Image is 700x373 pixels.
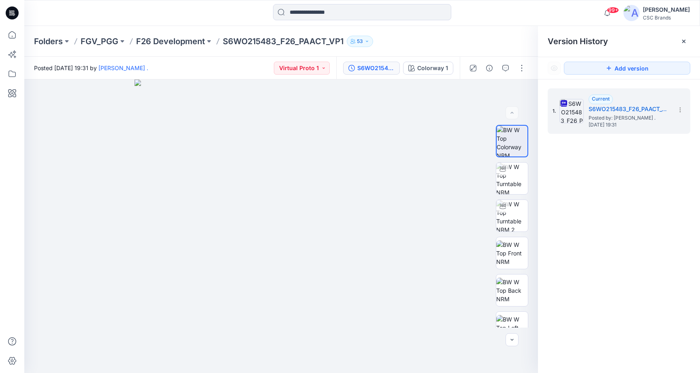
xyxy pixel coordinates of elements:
[34,64,148,72] span: Posted [DATE] 19:31 by
[643,15,690,21] div: CSC Brands
[553,107,556,115] span: 1.
[592,96,610,102] span: Current
[623,5,640,21] img: avatar
[496,315,528,341] img: BW W Top Left NRM
[496,278,528,303] img: BW W Top Back NRM
[496,163,528,194] img: BW W Top Turntable NRM
[496,200,528,232] img: BW W Top Turntable NRM 2
[357,37,363,46] p: 53
[403,62,453,75] button: Colorway 1
[589,122,670,128] span: [DATE] 19:31
[223,36,344,47] p: S6WO215483_F26_PAACT_VP1
[134,79,428,373] img: eyJhbGciOiJIUzI1NiIsImtpZCI6IjAiLCJzbHQiOiJzZXMiLCJ0eXAiOiJKV1QifQ.eyJkYXRhIjp7InR5cGUiOiJzdG9yYW...
[643,5,690,15] div: [PERSON_NAME]
[98,64,148,71] a: [PERSON_NAME] .
[417,64,448,73] div: Colorway 1
[136,36,205,47] a: F26 Development
[357,64,395,73] div: S6WO215483_F26_PAACT_VP1
[589,114,670,122] span: Posted by: Ari .
[347,36,373,47] button: 53
[34,36,63,47] a: Folders
[559,99,584,123] img: S6WO215483_F26_PAACT_VP1
[589,104,670,114] h5: S6WO215483_F26_PAACT_VP1
[343,62,400,75] button: S6WO215483_F26_PAACT_VP1
[548,62,561,75] button: Show Hidden Versions
[496,240,528,266] img: BW W Top Front NRM
[548,36,608,46] span: Version History
[81,36,118,47] a: FGV_PGG
[497,126,527,156] img: BW W Top Colorway NRM
[564,62,690,75] button: Add version
[681,38,687,45] button: Close
[483,62,496,75] button: Details
[607,7,619,13] span: 99+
